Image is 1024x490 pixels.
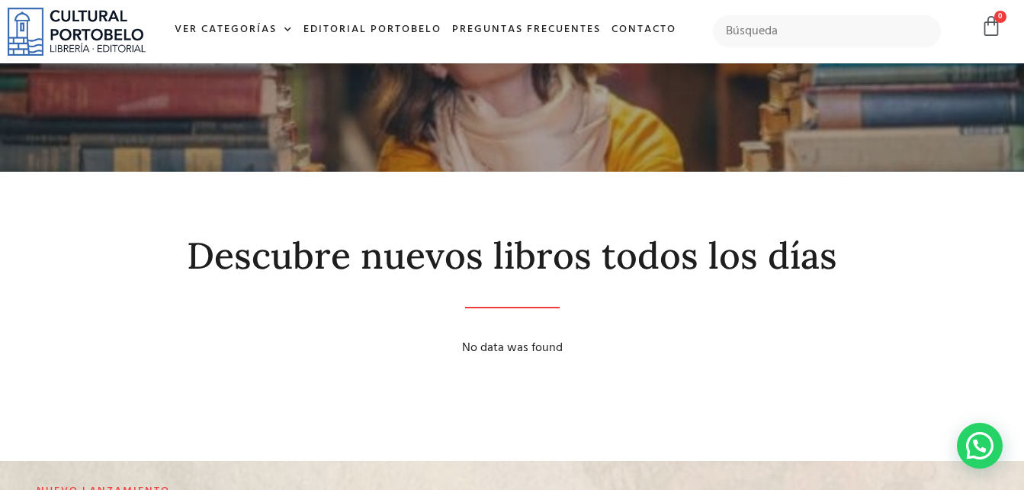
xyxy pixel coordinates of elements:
a: Ver Categorías [169,14,298,47]
div: No data was found [40,339,985,357]
a: Editorial Portobelo [298,14,447,47]
div: Contactar por WhatsApp [957,423,1003,469]
a: 0 [981,15,1002,37]
h2: Descubre nuevos libros todos los días [40,236,985,276]
a: Contacto [606,14,682,47]
a: Preguntas frecuentes [447,14,606,47]
input: Búsqueda [713,15,941,47]
span: 0 [994,11,1006,23]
